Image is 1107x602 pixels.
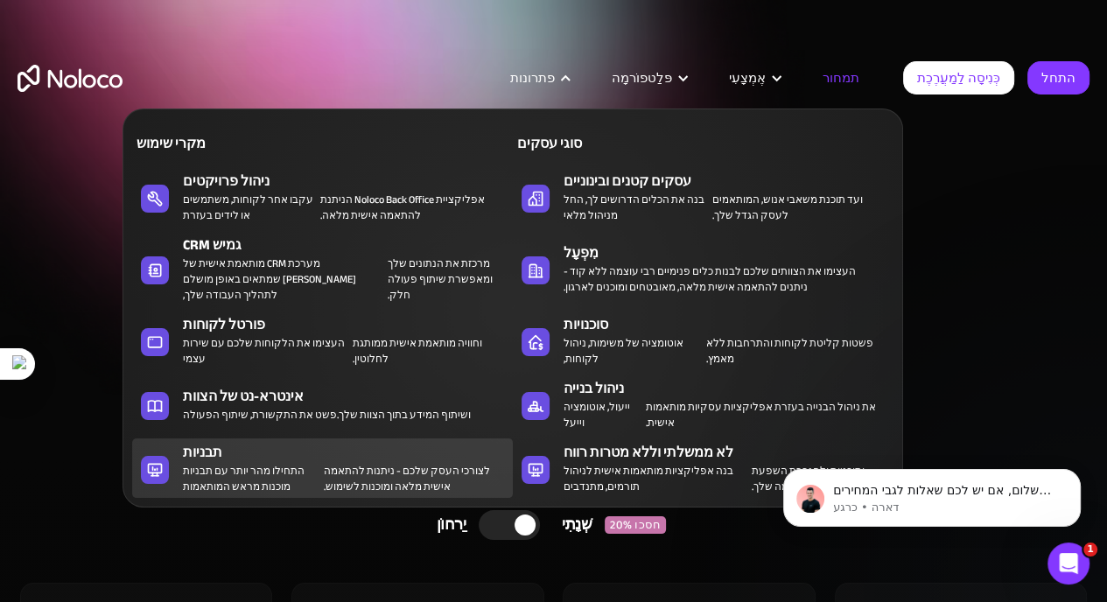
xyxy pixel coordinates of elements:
div: אֶמְצָעִי [707,66,801,89]
font: את ניהול הבנייה בעזרת אפליקציות עסקיות מותאמות אישית. [646,397,876,432]
font: ייעול, אוטומציה וייעל [564,397,630,432]
font: סוגי עסקים [517,130,582,157]
font: בנה אפליקציות מותאמות אישית לניהול תורמים, מתנדבים [564,461,733,496]
font: אוטומציה של משימות, ניהול לקוחות, [564,333,683,368]
font: פורטל לקוחות [183,311,265,338]
font: אֶמְצָעִי [729,66,766,90]
font: העצימו את הלקוחות שלכם עם שירות עצמי [183,333,345,368]
font: התחילו מהר יותר עם תבניות מוכנות מראש המותאמות [183,461,305,496]
a: תמחור [801,66,881,89]
font: מערכת CRM מותאמת אישית של [PERSON_NAME] שמתאים באופן מושלם לתהליך העבודה שלך, [183,254,356,304]
font: כְּנִיסָה לַמַעֲרֶכֶת [917,66,1000,90]
font: ושיתוף המידע בתוך הצוות שלך. [337,405,471,424]
font: מקרי שימוש [137,130,206,157]
a: התחל [1027,61,1089,94]
font: בנה את הכלים הדרושים לך, החל מניהול מלאי [564,190,704,225]
font: לא ממשלתי וללא מטרות רווח [564,439,733,465]
a: אינטרא-נט של הצוותפשט את התקשורת, שיתוף הפעולהושיתוף המידע בתוך הצוות שלך. [132,374,513,434]
a: ניהול בנייהייעול, אוטומציה וייעלאת ניהול הבנייה בעזרת אפליקציות עסקיות מותאמות אישית. [513,374,893,434]
font: העצימו את הצוותים שלכם לבנות כלים פנימיים רבי עוצמה ללא קוד - ניתנים להתאמה אישית מלאה, מאובטחים ... [564,262,856,297]
font: אפליקציית Noloco Back Office הניתנת להתאמה אישית מלאה. [320,190,485,225]
a: פורטל לקוחותהעצימו את הלקוחות שלכם עם שירות עצמיוחוויה מותאמת אישית ממותגת לחלוטין. [132,311,513,370]
iframe: צ'אט חי באינטרקום [1047,542,1089,584]
a: עסקים קטנים ובינונייםבנה את הכלים הדרושים לך, החל מניהול מלאיועד תוכנת משאבי אנוש, המותאמים לעסק ... [513,167,893,227]
font: עסקים קטנים ובינוניים [564,168,691,194]
iframe: הודעת התראות אינטרקום [757,432,1107,555]
font: CRM גמיש [183,232,242,258]
font: חסכו 20% [610,514,661,535]
a: מִפְעָלהעצימו את הצוותים שלכם לבנות כלים פנימיים רבי עוצמה ללא קוד - ניתנים להתאמה אישית מלאה, מא... [513,231,893,306]
a: תבניותהתחילו מהר יותר עם תבניות מוכנות מראש המותאמותלצורכי העסק שלכם - ניתנות להתאמה אישית מלאה ו... [132,438,513,498]
div: פּלַטפוֹרמָה [590,66,707,89]
font: התחל [1041,66,1075,90]
font: פשטות קליטת לקוחות והתרחבות ללא מאמץ. [706,333,873,368]
font: תמחור [823,66,859,90]
font: יַרחוֹן [437,510,466,539]
font: תבניות [183,439,222,465]
font: עקבו אחר לקוחות, משתמשים או לידים בעזרת [183,190,313,225]
font: פתרונות [510,66,555,90]
a: כְּנִיסָה לַמַעֲרֶכֶת [903,61,1014,94]
font: ניהול בנייה [564,375,624,402]
font: לצורכי העסק שלכם - ניתנות להתאמה אישית מלאה ומוכנות לשימוש. [324,461,490,496]
a: בַּיִת [18,65,123,92]
font: פשט את התקשורת, שיתוף הפעולה [183,405,337,424]
font: שְׁנָתִי [562,510,592,539]
font: סוכנויות [564,311,608,338]
a: ניהול פרויקטיםעקבו אחר לקוחות, משתמשים או לידים בעזרתאפליקציית Noloco Back Office הניתנת להתאמה א... [132,167,513,227]
font: אינטרא-נט של הצוות [183,383,304,409]
font: מִפְעָל [564,240,599,266]
div: פתרונות [488,66,590,89]
font: ותוכניות ולהגברת השפעת המשימה שלך. [752,461,865,496]
font: ועד תוכנת משאבי אנוש, המותאמים לעסק הגדל שלך. [712,190,863,225]
a: מקרי שימוש [132,122,513,163]
a: לא ממשלתי וללא מטרות רווחבנה אפליקציות מותאמות אישית לניהול תורמים, מתנדביםותוכניות ולהגברת השפעת... [513,438,893,498]
font: ניהול פרויקטים [183,168,270,194]
nav: פתרונות [123,84,903,507]
font: מרכזת את הנתונים שלך ומאפשרת שיתוף פעולה חלק. [388,254,493,304]
a: סוכנויותאוטומציה של משימות, ניהול לקוחות,פשטות קליטת לקוחות והתרחבות ללא מאמץ. [513,311,893,370]
font: פּלַטפוֹרמָה [612,66,672,90]
font: וחוויה מותאמת אישית ממותגת לחלוטין. [353,333,482,368]
font: 1 [1087,543,1094,555]
a: סוגי עסקים [513,122,893,163]
a: CRM גמישמערכת CRM מותאמת אישית של [PERSON_NAME] שמתאים באופן מושלם לתהליך העבודה שלך,מרכזת את הנת... [132,231,513,306]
